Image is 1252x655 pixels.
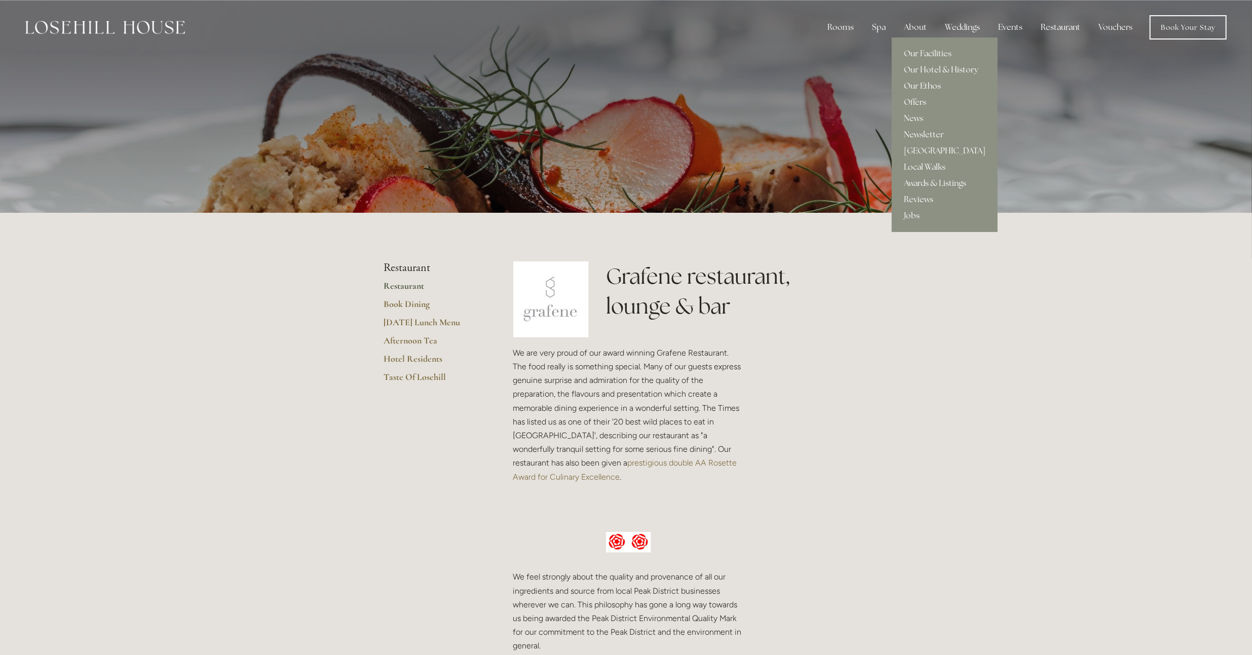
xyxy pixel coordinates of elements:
a: Hotel Residents [384,353,481,371]
img: AA culinary excellence.jpg [606,532,651,553]
a: Afternoon Tea [384,335,481,353]
p: We are very proud of our award winning Grafene Restaurant. The food really is something special. ... [513,346,744,484]
a: News [892,110,998,127]
a: [GEOGRAPHIC_DATA] [892,143,998,159]
p: We feel strongly about the quality and provenance of all our ingredients and source from local Pe... [513,570,744,652]
a: Awards & Listings [892,175,998,191]
div: Rooms [819,17,862,37]
a: Restaurant [384,280,481,298]
a: Our Hotel & History [892,62,998,78]
li: Restaurant [384,261,481,275]
a: Our Facilities [892,46,998,62]
a: Vouchers [1090,17,1141,37]
h1: Grafene restaurant, lounge & bar [606,261,868,321]
div: Events [990,17,1031,37]
div: About [896,17,935,37]
a: Reviews [892,191,998,208]
a: Our Ethos [892,78,998,94]
a: Taste Of Losehill [384,371,481,390]
a: Book Dining [384,298,481,317]
a: Newsletter [892,127,998,143]
a: prestigious double AA Rosette Award for Culinary Excellence [513,458,739,481]
div: Spa [864,17,894,37]
a: Jobs [892,208,998,224]
img: grafene.jpg [513,261,589,337]
div: Restaurant [1033,17,1088,37]
a: [DATE] Lunch Menu [384,317,481,335]
a: Book Your Stay [1150,15,1227,40]
a: Local Walks [892,159,998,175]
a: Offers [892,94,998,110]
div: Weddings [937,17,988,37]
img: Losehill House [25,21,185,34]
